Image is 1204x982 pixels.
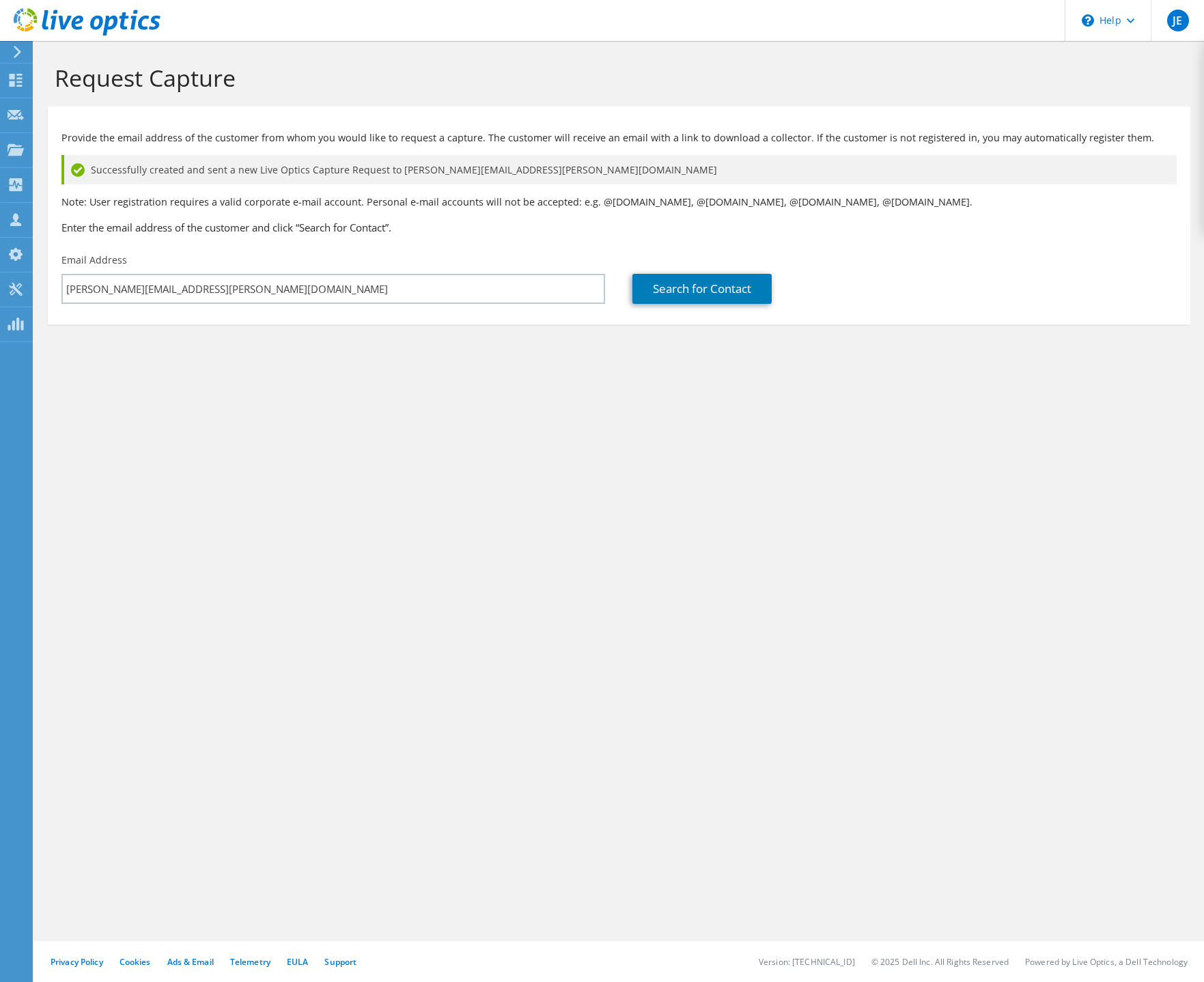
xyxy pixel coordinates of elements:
a: Ads & Email [167,956,214,968]
p: Note: User registration requires a valid corporate e-mail account. Personal e-mail accounts will ... [61,195,1177,210]
li: Powered by Live Optics, a Dell Technology [1025,956,1188,968]
a: Support [324,956,356,968]
label: Email Address [61,253,127,267]
a: Search for Contact [632,274,772,304]
p: Provide the email address of the customer from whom you would like to request a capture. The cust... [61,130,1177,145]
svg: \n [1082,14,1094,27]
a: EULA [287,956,308,968]
a: Cookies [120,956,151,968]
h1: Request Capture [55,64,1177,92]
span: Successfully created and sent a new Live Optics Capture Request to [PERSON_NAME][EMAIL_ADDRESS][P... [91,163,717,178]
span: JE [1167,10,1189,31]
a: Privacy Policy [51,956,103,968]
a: Telemetry [230,956,270,968]
li: Version: [TECHNICAL_ID] [759,956,855,968]
h3: Enter the email address of the customer and click “Search for Contact”. [61,220,1177,235]
li: © 2025 Dell Inc. All Rights Reserved [871,956,1009,968]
